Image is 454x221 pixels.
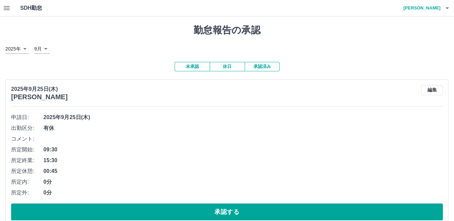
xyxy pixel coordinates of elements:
button: 承認する [11,204,443,220]
h1: 勤怠報告の承認 [5,25,449,36]
span: 09:30 [43,146,443,154]
span: コメント: [11,135,43,143]
span: 所定終業: [11,156,43,164]
h3: [PERSON_NAME] [11,93,68,101]
button: 編集 [421,85,443,95]
span: 2025年9月25日(木) [43,113,443,121]
span: 申請日: [11,113,43,121]
p: 2025年9月25日(木) [11,85,68,93]
button: 未承認 [175,62,210,71]
div: 9月 [34,44,50,54]
span: 00:45 [43,167,443,175]
span: 所定開始: [11,146,43,154]
span: 所定外: [11,189,43,197]
span: 15:30 [43,156,443,164]
span: 0分 [43,189,443,197]
span: 所定休憩: [11,167,43,175]
span: 有休 [43,124,443,132]
span: 0分 [43,178,443,186]
div: 2025年 [5,44,29,54]
span: 所定内: [11,178,43,186]
button: 休日 [210,62,245,71]
span: 出勤区分: [11,124,43,132]
button: 承認済み [245,62,280,71]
